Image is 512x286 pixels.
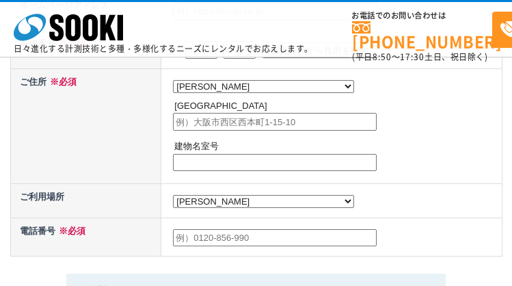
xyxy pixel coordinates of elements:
[10,218,161,256] th: 電話番号
[46,77,77,87] span: ※必須
[352,21,492,49] a: [PHONE_NUMBER]
[14,44,313,53] p: 日々進化する計測技術と多種・多様化するニーズにレンタルでお応えします。
[174,140,498,154] p: 建物名室号
[352,12,492,20] span: お電話でのお問い合わせは
[10,184,161,218] th: ご利用場所
[55,226,85,236] span: ※必須
[173,195,354,208] select: /* 20250204 MOD ↑ */ /* 20241122 MOD ↑ */
[373,51,392,63] span: 8:50
[400,51,425,63] span: 17:30
[173,113,377,131] input: 例）大阪市西区西本町1-15-10
[10,68,161,183] th: ご住所
[174,99,498,114] p: [GEOGRAPHIC_DATA]
[173,229,377,247] input: 例）0120-856-990
[352,51,487,63] span: (平日 ～ 土日、祝日除く)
